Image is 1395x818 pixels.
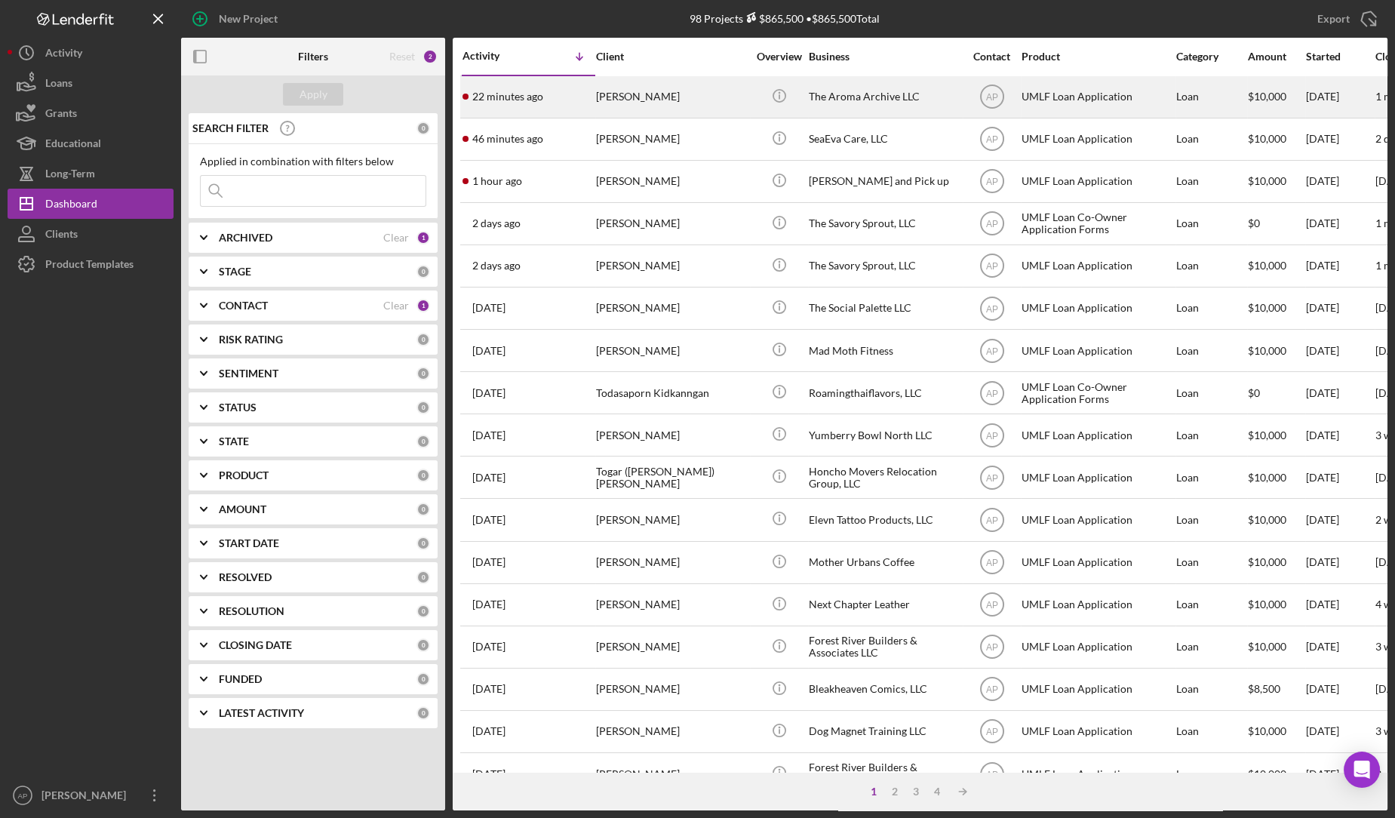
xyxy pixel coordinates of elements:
[884,786,905,798] div: 2
[1306,288,1374,328] div: [DATE]
[985,346,997,356] text: AP
[926,786,948,798] div: 4
[1022,415,1172,455] div: UMLF Loan Application
[809,669,960,709] div: Bleakheaven Comics, LLC
[1176,627,1246,667] div: Loan
[219,401,257,414] b: STATUS
[45,158,95,192] div: Long-Term
[1248,174,1286,187] span: $10,000
[8,219,174,249] button: Clients
[596,288,747,328] div: [PERSON_NAME]
[8,98,174,128] a: Grants
[219,605,284,617] b: RESOLUTION
[809,543,960,583] div: Mother Urbans Coffee
[472,133,543,145] time: 2025-10-10 18:16
[985,430,997,441] text: AP
[1176,204,1246,244] div: Loan
[8,158,174,189] button: Long-Term
[472,768,505,780] time: 2025-09-17 22:33
[1022,585,1172,625] div: UMLF Loan Application
[472,683,505,695] time: 2025-09-18 01:11
[45,219,78,253] div: Clients
[472,217,521,229] time: 2025-10-08 21:33
[985,92,997,103] text: AP
[219,4,278,34] div: New Project
[45,189,97,223] div: Dashboard
[45,38,82,72] div: Activity
[192,122,269,134] b: SEARCH FILTER
[596,543,747,583] div: [PERSON_NAME]
[1176,119,1246,159] div: Loan
[219,503,266,515] b: AMOUNT
[1248,471,1286,484] span: $10,000
[1306,77,1374,117] div: [DATE]
[1306,161,1374,201] div: [DATE]
[1176,288,1246,328] div: Loan
[1248,640,1286,653] span: $10,000
[1317,4,1350,34] div: Export
[472,429,505,441] time: 2025-09-29 22:56
[1022,204,1172,244] div: UMLF Loan Co-Owner Application Forms
[300,83,327,106] div: Apply
[751,51,807,63] div: Overview
[596,331,747,371] div: [PERSON_NAME]
[1248,598,1286,610] span: $10,000
[1248,90,1286,103] span: $10,000
[809,754,960,794] div: Forest River Builders & Associates LLC
[8,128,174,158] a: Educational
[1248,217,1260,229] span: $0
[298,51,328,63] b: Filters
[1302,4,1387,34] button: Export
[809,457,960,497] div: Honcho Movers Relocation Group, LLC
[472,725,505,737] time: 2025-09-17 22:43
[596,500,747,540] div: [PERSON_NAME]
[1022,627,1172,667] div: UMLF Loan Application
[905,786,926,798] div: 3
[416,604,430,618] div: 0
[472,641,505,653] time: 2025-09-18 20:33
[985,600,997,610] text: AP
[472,302,505,314] time: 2025-09-30 18:47
[596,246,747,286] div: [PERSON_NAME]
[219,232,272,244] b: ARCHIVED
[1306,373,1374,413] div: [DATE]
[219,266,251,278] b: STAGE
[985,303,997,314] text: AP
[1248,682,1280,695] span: $8,500
[596,754,747,794] div: [PERSON_NAME]
[472,91,543,103] time: 2025-10-10 18:40
[963,51,1020,63] div: Contact
[181,4,293,34] button: New Project
[1176,543,1246,583] div: Loan
[1306,585,1374,625] div: [DATE]
[1344,752,1380,788] div: Open Intercom Messenger
[985,261,997,272] text: AP
[219,707,304,719] b: LATEST ACTIVITY
[1176,161,1246,201] div: Loan
[1176,500,1246,540] div: Loan
[809,246,960,286] div: The Savory Sprout, LLC
[1248,386,1260,399] span: $0
[1306,204,1374,244] div: [DATE]
[1306,331,1374,371] div: [DATE]
[809,712,960,752] div: Dog Magnet Training LLC
[596,119,747,159] div: [PERSON_NAME]
[416,537,430,550] div: 0
[200,155,426,168] div: Applied in combination with filters below
[416,401,430,414] div: 0
[472,387,505,399] time: 2025-09-30 01:03
[1248,767,1286,780] span: $10,000
[472,175,522,187] time: 2025-10-10 17:34
[596,77,747,117] div: [PERSON_NAME]
[985,134,997,145] text: AP
[416,333,430,346] div: 0
[1176,373,1246,413] div: Loan
[809,288,960,328] div: The Social Palette LLC
[596,457,747,497] div: Togar ([PERSON_NAME]) [PERSON_NAME]
[219,673,262,685] b: FUNDED
[416,469,430,482] div: 0
[416,299,430,312] div: 1
[1022,119,1172,159] div: UMLF Loan Application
